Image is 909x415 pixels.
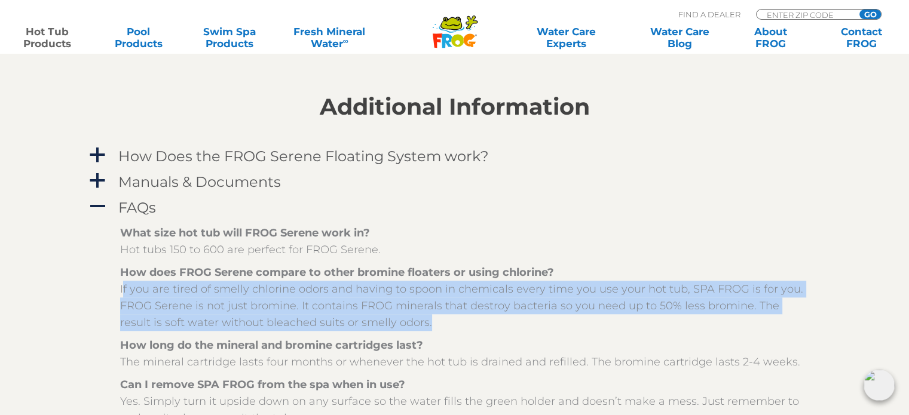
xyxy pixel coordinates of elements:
h4: FAQs [118,199,156,216]
h2: Additional Information [87,94,822,120]
a: Water CareExperts [509,26,624,50]
a: ContactFROG [827,26,897,50]
a: Hot TubProducts [12,26,82,50]
strong: Can I remove SPA FROG from the spa when in use? [120,378,405,391]
a: a How Does the FROG Serene Floating System work? [87,145,822,167]
p: Hot tubs 150 to 600 are perfect for FROG Serene. [120,225,807,258]
a: AboutFROG [735,26,806,50]
strong: How long do the mineral and bromine cartridges last? [120,339,423,352]
a: PoolProducts [103,26,173,50]
h4: How Does the FROG Serene Floating System work? [118,148,489,164]
span: a [88,172,106,190]
a: Swim SpaProducts [194,26,265,50]
p: Find A Dealer [678,9,740,20]
span: A [88,198,106,216]
a: Water CareBlog [644,26,715,50]
strong: How does FROG Serene compare to other bromine floaters or using chlorine? [120,266,554,279]
a: A FAQs [87,196,822,219]
input: GO [859,10,881,19]
h4: Manuals & Documents [118,174,281,190]
p: The mineral cartridge lasts four months or whenever the hot tub is drained and refilled. The brom... [120,337,807,370]
p: If you are tired of smelly chlorine odors and having to spoon in chemicals every time you use you... [120,264,807,331]
sup: ∞ [342,36,348,45]
a: Fresh MineralWater∞ [285,26,374,50]
span: a [88,146,106,164]
img: openIcon [864,370,895,401]
input: Zip Code Form [766,10,846,20]
strong: What size hot tub will FROG Serene work in? [120,226,370,239]
a: a Manuals & Documents [87,171,822,193]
